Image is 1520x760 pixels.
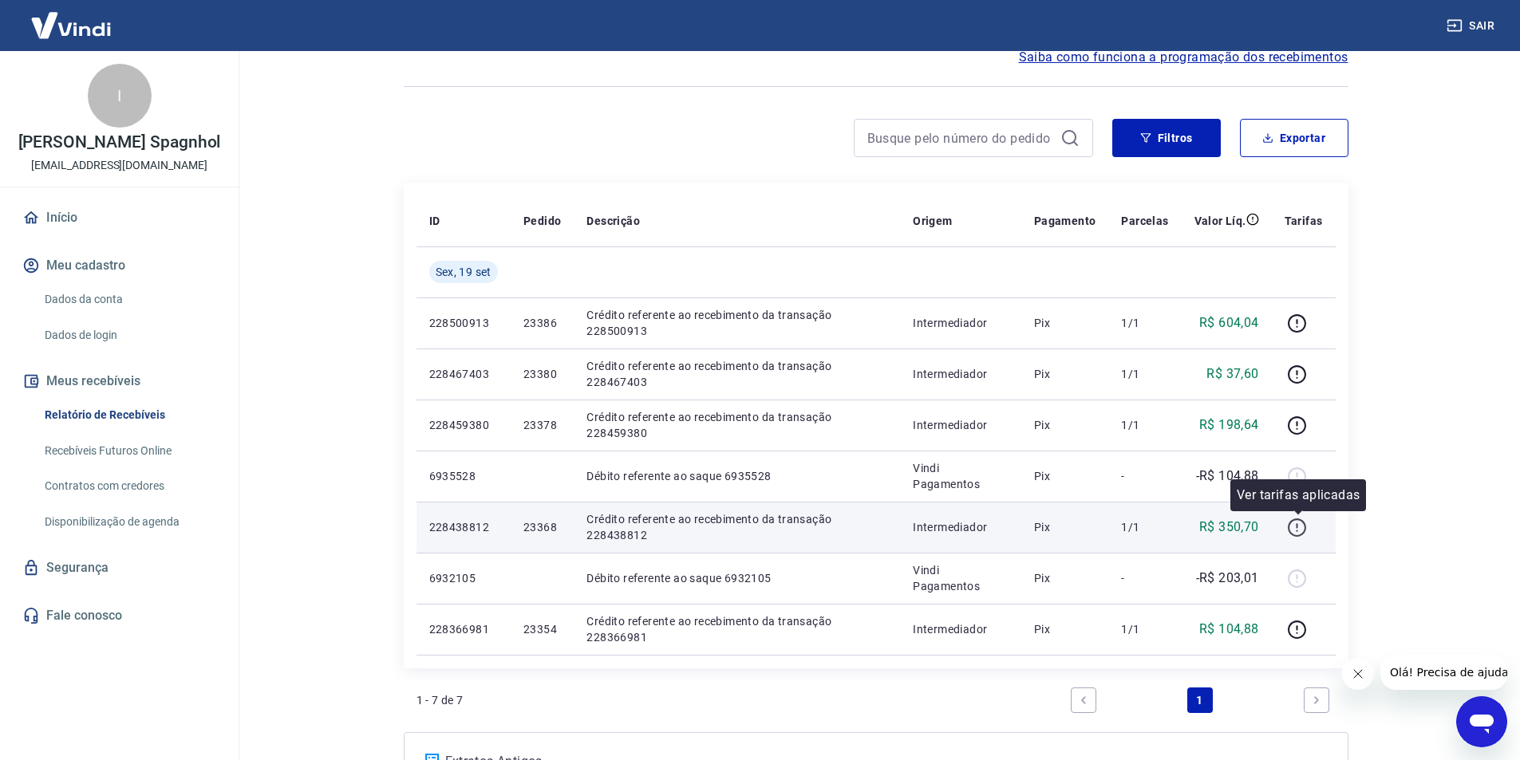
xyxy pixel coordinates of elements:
p: R$ 350,70 [1199,518,1259,537]
a: Recebíveis Futuros Online [38,435,219,467]
a: Relatório de Recebíveis [38,399,219,431]
p: Pix [1034,468,1096,484]
p: 6935528 [429,468,498,484]
p: Crédito referente ao recebimento da transação 228366981 [586,613,887,645]
p: Parcelas [1121,213,1168,229]
p: R$ 604,04 [1199,313,1259,333]
button: Meu cadastro [19,248,219,283]
iframe: Botão para abrir a janela de mensagens [1456,696,1507,747]
a: Dados de login [38,319,219,352]
p: 1/1 [1121,417,1168,433]
p: Pix [1034,366,1096,382]
p: Intermediador [913,315,1009,331]
p: Descrição [586,213,640,229]
p: R$ 104,88 [1199,620,1259,639]
button: Sair [1443,11,1501,41]
p: R$ 198,64 [1199,415,1259,435]
p: Vindi Pagamentos [913,460,1009,492]
p: Pix [1034,519,1096,535]
p: - [1121,570,1168,586]
p: 23368 [523,519,561,535]
p: 228438812 [429,519,498,535]
a: Page 1 is your current page [1187,687,1213,713]
p: Pedido [523,213,561,229]
p: 228366981 [429,621,498,637]
a: Disponibilização de agenda [38,506,219,538]
p: 1/1 [1121,366,1168,382]
p: 23386 [523,315,561,331]
p: 1/1 [1121,621,1168,637]
p: ID [429,213,440,229]
p: Pix [1034,417,1096,433]
p: Vindi Pagamentos [913,562,1009,594]
span: Sex, 19 set [436,264,492,280]
p: Intermediador [913,417,1009,433]
p: 23380 [523,366,561,382]
a: Dados da conta [38,283,219,316]
p: -R$ 104,88 [1196,467,1259,486]
p: Pix [1034,570,1096,586]
p: [PERSON_NAME] Spagnhol [18,134,221,151]
p: Intermediador [913,519,1009,535]
p: Débito referente ao saque 6932105 [586,570,887,586]
p: 6932105 [429,570,498,586]
a: Saiba como funciona a programação dos recebimentos [1019,48,1348,67]
a: Início [19,200,219,235]
p: Crédito referente ao recebimento da transação 228459380 [586,409,887,441]
iframe: Mensagem da empresa [1380,655,1507,690]
input: Busque pelo número do pedido [867,126,1054,150]
p: Valor Líq. [1194,213,1246,229]
p: 1 - 7 de 7 [417,692,464,708]
button: Meus recebíveis [19,364,219,399]
button: Filtros [1112,119,1221,157]
p: 228500913 [429,315,498,331]
p: Débito referente ao saque 6935528 [586,468,887,484]
p: Pix [1034,315,1096,331]
ul: Pagination [1064,681,1336,719]
p: Intermediador [913,621,1009,637]
a: Contratos com credores [38,470,219,502]
p: Crédito referente ao recebimento da transação 228467403 [586,358,887,390]
img: Vindi [19,1,123,49]
p: R$ 37,60 [1206,364,1258,384]
p: Origem [913,213,952,229]
a: Previous page [1071,687,1096,713]
p: 1/1 [1121,315,1168,331]
iframe: Fechar mensagem [1342,658,1374,690]
span: Olá! Precisa de ajuda? [10,11,134,24]
p: Intermediador [913,366,1009,382]
a: Fale conosco [19,598,219,633]
p: Crédito referente ao recebimento da transação 228438812 [586,511,887,543]
p: Pagamento [1034,213,1096,229]
p: Crédito referente ao recebimento da transação 228500913 [586,307,887,339]
p: [EMAIL_ADDRESS][DOMAIN_NAME] [31,157,207,174]
p: 23354 [523,621,561,637]
p: Tarifas [1285,213,1323,229]
p: Ver tarifas aplicadas [1237,486,1360,505]
a: Next page [1304,687,1329,713]
p: -R$ 203,01 [1196,569,1259,588]
div: I [88,64,152,128]
p: 23378 [523,417,561,433]
p: 228467403 [429,366,498,382]
a: Segurança [19,550,219,585]
button: Exportar [1240,119,1348,157]
p: - [1121,468,1168,484]
p: Pix [1034,621,1096,637]
p: 228459380 [429,417,498,433]
p: 1/1 [1121,519,1168,535]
